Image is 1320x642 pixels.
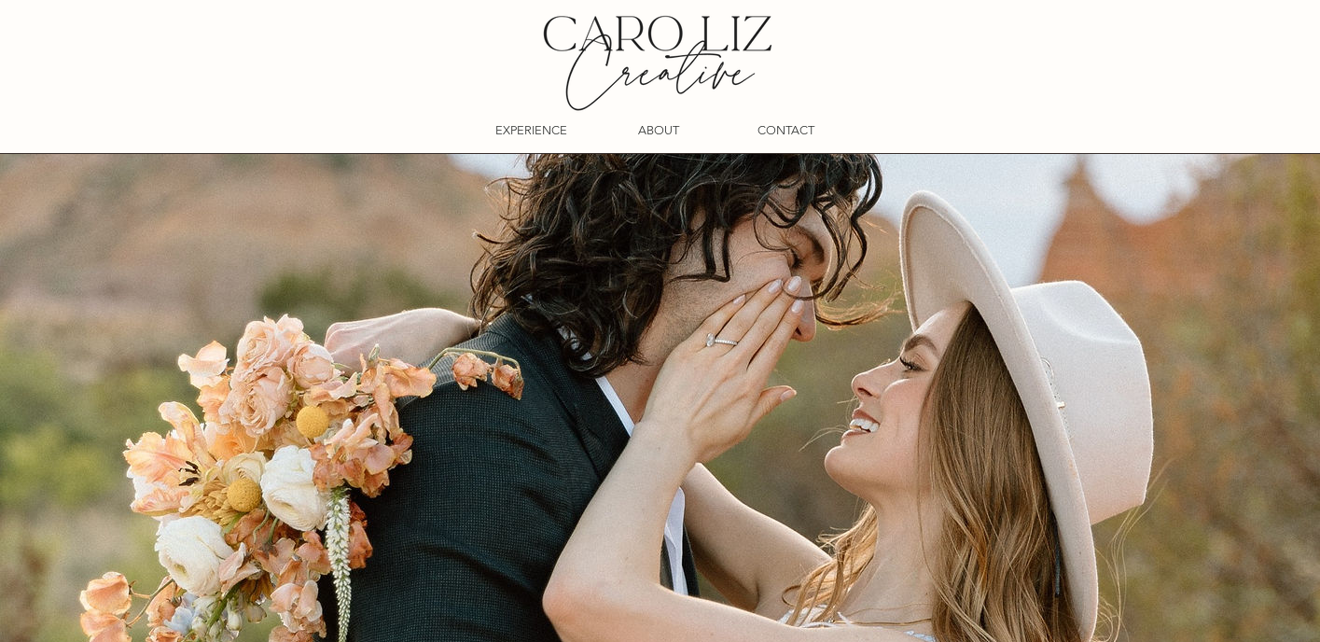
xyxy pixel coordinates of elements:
[472,114,591,147] a: EXPERIENCE
[467,114,850,147] nav: Site
[495,116,567,145] p: EXPERIENCE
[757,116,814,145] p: CONTACT
[728,114,845,147] a: CONTACT
[600,114,718,147] a: ABOUT
[638,116,679,145] p: ABOUT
